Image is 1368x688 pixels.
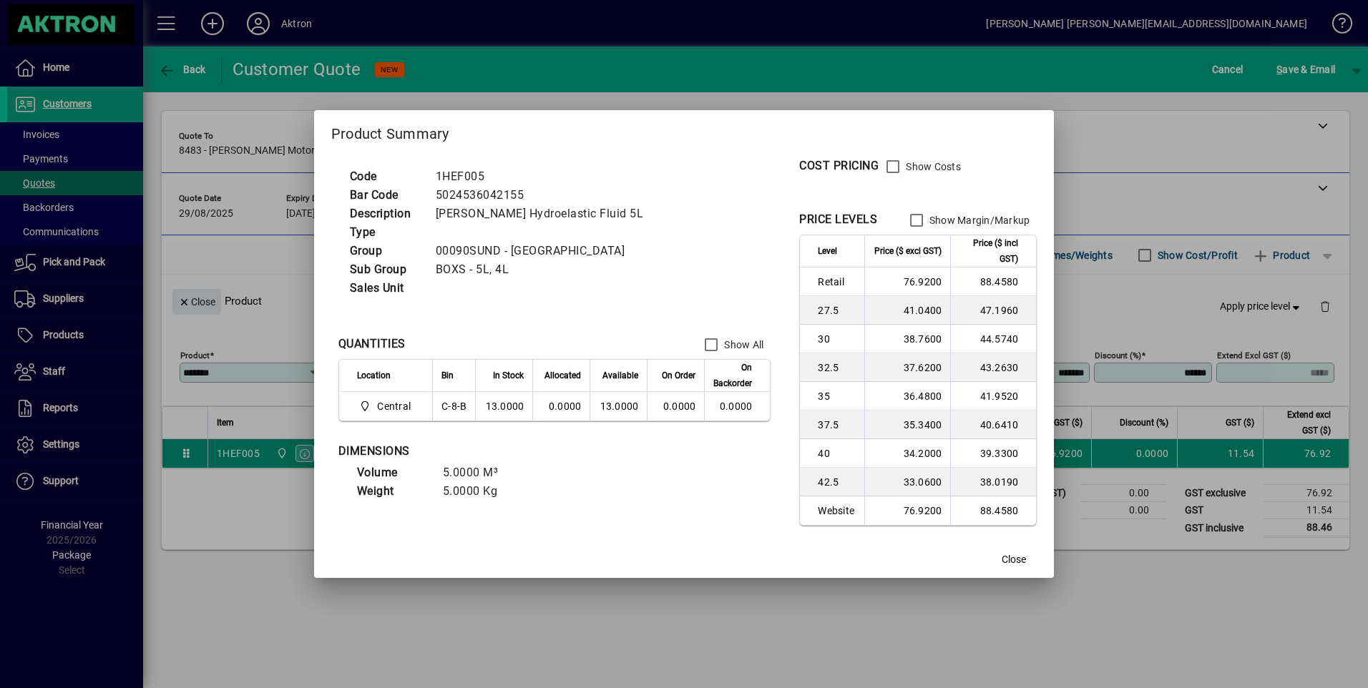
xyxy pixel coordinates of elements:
[927,213,1030,227] label: Show Margin/Markup
[950,439,1036,468] td: 39.3300
[991,546,1037,572] button: Close
[338,335,406,353] div: QUANTITIES
[959,235,1018,267] span: Price ($ incl GST)
[950,468,1036,496] td: 38.0190
[950,267,1036,296] td: 88.4580
[441,368,454,383] span: Bin
[818,332,856,346] span: 30
[357,368,391,383] span: Location
[544,368,581,383] span: Allocated
[343,260,429,279] td: Sub Group
[950,382,1036,411] td: 41.9520
[429,260,661,279] td: BOXS - 5L, 4L
[713,360,752,391] span: On Backorder
[475,392,532,421] td: 13.0000
[903,159,961,174] label: Show Costs
[864,468,950,496] td: 33.0600
[377,399,411,413] span: Central
[818,275,856,289] span: Retail
[429,167,661,186] td: 1HEF005
[314,110,1055,152] h2: Product Summary
[590,392,647,421] td: 13.0000
[818,360,856,375] span: 32.5
[864,439,950,468] td: 34.2000
[950,496,1036,525] td: 88.4580
[818,243,837,259] span: Level
[662,368,695,383] span: On Order
[1002,552,1026,567] span: Close
[532,392,590,421] td: 0.0000
[950,325,1036,353] td: 44.5740
[818,418,856,432] span: 37.5
[663,400,696,412] span: 0.0000
[950,296,1036,325] td: 47.1960
[864,411,950,439] td: 35.3400
[704,392,770,421] td: 0.0000
[864,267,950,296] td: 76.9200
[343,167,429,186] td: Code
[799,211,877,228] div: PRICE LEVELS
[799,157,879,175] div: COST PRICING
[350,482,436,501] td: Weight
[350,463,436,482] td: Volume
[602,368,638,383] span: Available
[818,389,856,403] span: 35
[818,446,856,461] span: 40
[864,496,950,525] td: 76.9200
[343,223,429,242] td: Type
[432,392,475,421] td: C-8-B
[343,279,429,298] td: Sales Unit
[950,353,1036,382] td: 43.2630
[818,503,856,518] span: Website
[818,475,856,489] span: 42.5
[343,242,429,260] td: Group
[429,242,661,260] td: 00090SUND - [GEOGRAPHIC_DATA]
[721,338,763,352] label: Show All
[343,186,429,205] td: Bar Code
[864,382,950,411] td: 36.4800
[429,205,661,223] td: [PERSON_NAME] Hydroelastic Fluid 5L
[429,186,661,205] td: 5024536042155
[338,443,696,460] div: DIMENSIONS
[864,325,950,353] td: 38.7600
[436,482,522,501] td: 5.0000 Kg
[343,205,429,223] td: Description
[357,398,416,415] span: Central
[874,243,942,259] span: Price ($ excl GST)
[493,368,524,383] span: In Stock
[818,303,856,318] span: 27.5
[864,353,950,382] td: 37.6200
[950,411,1036,439] td: 40.6410
[436,463,522,482] td: 5.0000 M³
[864,296,950,325] td: 41.0400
